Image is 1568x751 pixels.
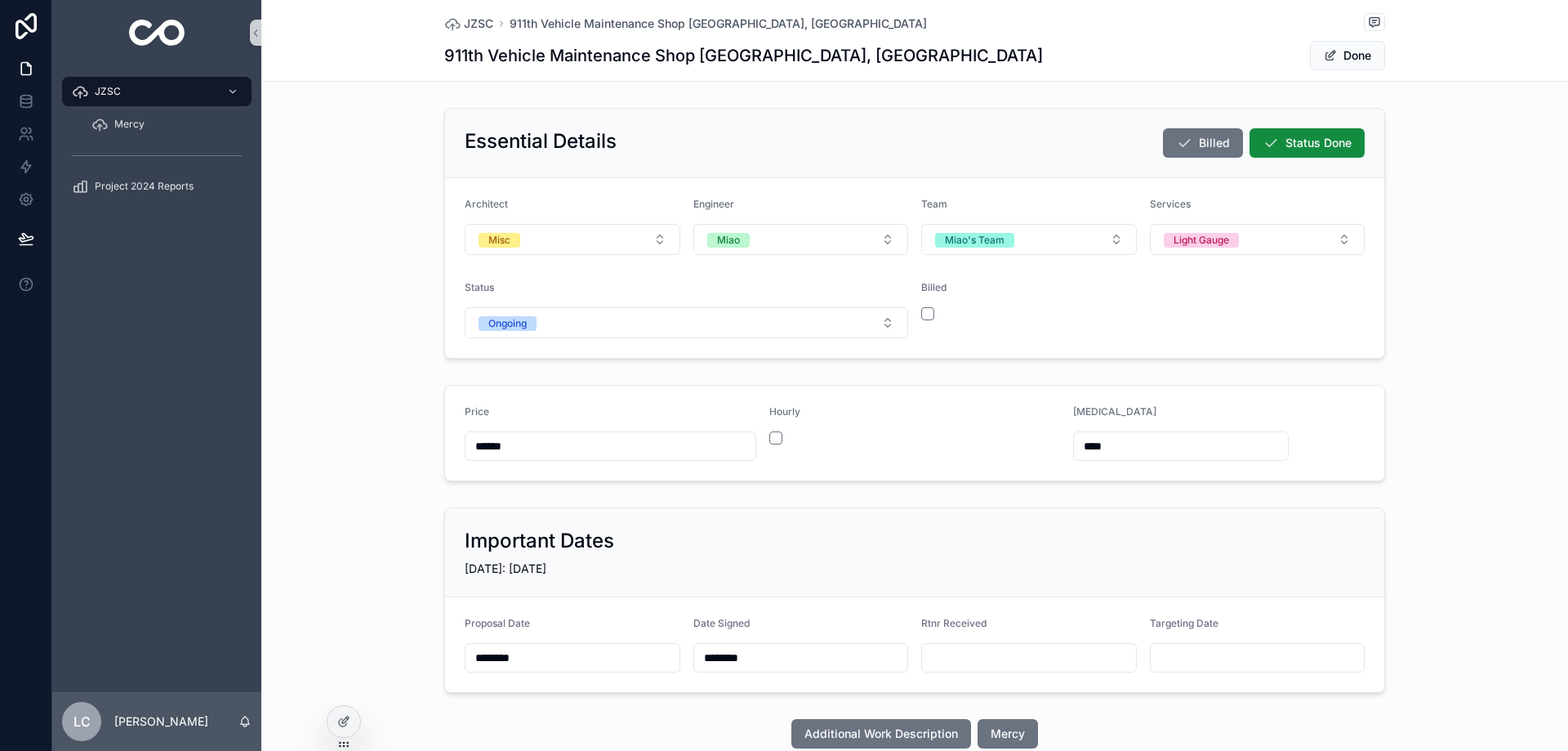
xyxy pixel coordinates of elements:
div: Miao [717,233,740,248]
a: JZSC [62,77,252,106]
div: scrollable content [52,65,261,222]
span: Price [465,405,489,418]
span: Targeting Date [1150,617,1218,629]
button: Select Button [693,224,909,255]
h2: Important Dates [465,528,614,554]
a: JZSC [444,16,493,32]
span: Billed [1199,135,1230,151]
div: Misc [488,233,510,248]
span: Additional Work Description [804,726,958,742]
a: Project 2024 Reports [62,172,252,201]
span: Project 2024 Reports [95,180,194,193]
span: Mercy [991,726,1025,742]
span: Proposal Date [465,617,530,629]
span: Date Signed [693,617,750,629]
span: [DATE]: [DATE] [465,561,546,575]
span: Status [465,281,494,293]
button: Billed [1163,128,1243,158]
span: Team [921,198,947,210]
span: Architect [465,198,508,210]
button: Select Button [465,224,680,255]
button: Select Button [921,224,1137,255]
span: Billed [921,281,947,293]
span: Status Done [1285,135,1352,151]
p: [PERSON_NAME] [114,713,208,730]
span: [MEDICAL_DATA] [1073,405,1156,418]
a: 911th Vehicle Maintenance Shop [GEOGRAPHIC_DATA], [GEOGRAPHIC_DATA] [510,16,927,32]
button: Done [1310,41,1385,70]
h2: Essential Details [465,128,617,154]
span: Mercy [114,118,145,131]
button: Additional Work Description [791,719,971,749]
h1: 911th Vehicle Maintenance Shop [GEOGRAPHIC_DATA], [GEOGRAPHIC_DATA] [444,44,1043,67]
img: App logo [129,20,185,46]
button: Select Button [1150,224,1365,255]
button: Status Done [1249,128,1365,158]
div: Miao's Team [945,233,1004,248]
span: Services [1150,198,1191,210]
span: LC [73,712,91,731]
span: Engineer [693,198,734,210]
div: Light Gauge [1174,233,1229,248]
button: Mercy [978,719,1038,749]
span: JZSC [464,16,493,32]
span: Hourly [769,405,800,418]
button: Select Button [465,307,908,338]
span: Rtnr Received [921,617,987,629]
div: Ongoing [488,316,527,331]
span: JZSC [95,85,121,98]
a: Mercy [82,110,252,139]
